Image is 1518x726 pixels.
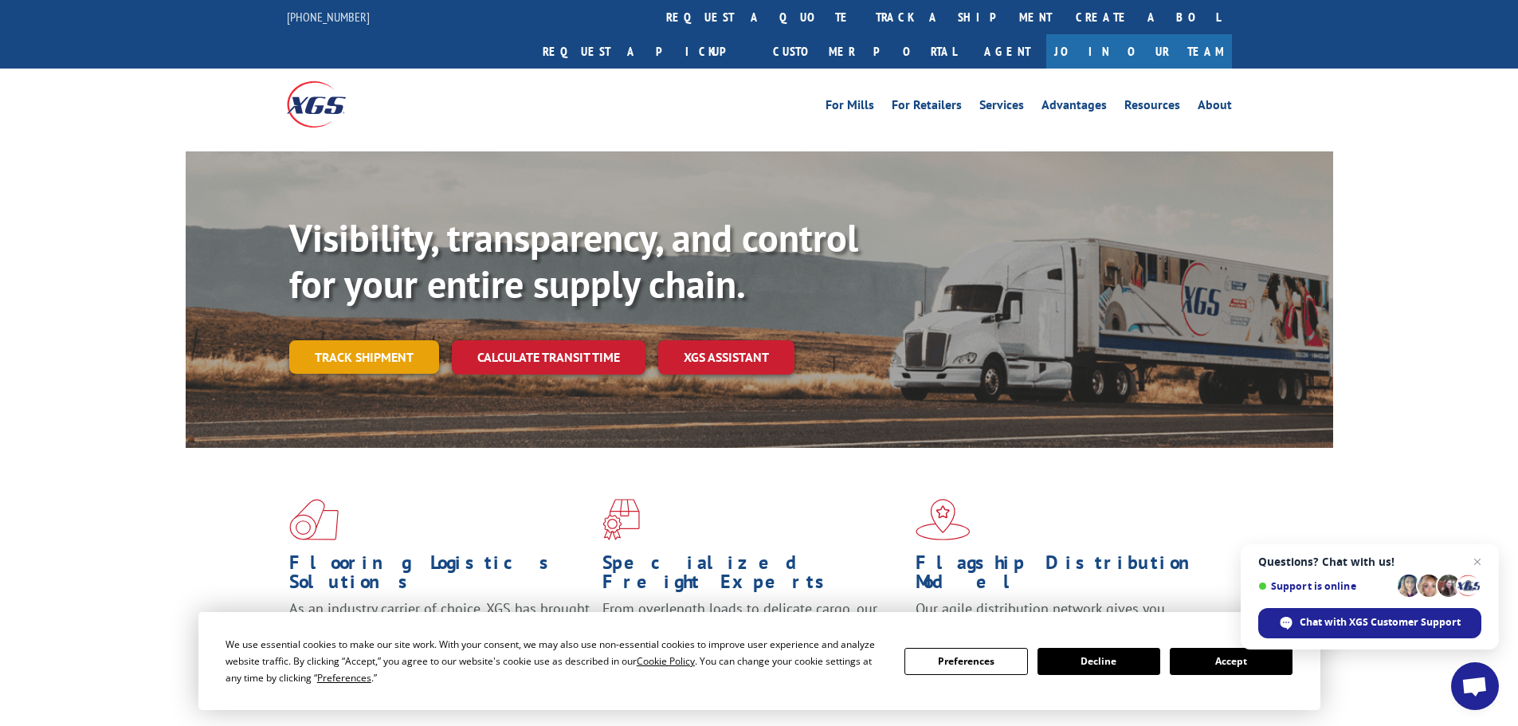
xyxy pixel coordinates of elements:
a: XGS ASSISTANT [658,340,794,375]
a: Track shipment [289,340,439,374]
a: For Retailers [892,99,962,116]
img: xgs-icon-flagship-distribution-model-red [916,499,971,540]
a: For Mills [826,99,874,116]
span: Questions? Chat with us! [1258,555,1481,568]
a: [PHONE_NUMBER] [287,9,370,25]
a: Resources [1124,99,1180,116]
a: Advantages [1041,99,1107,116]
b: Visibility, transparency, and control for your entire supply chain. [289,213,858,308]
span: As an industry carrier of choice, XGS has brought innovation and dedication to flooring logistics... [289,599,590,656]
span: Close chat [1468,552,1487,571]
div: Open chat [1451,662,1499,710]
div: Cookie Consent Prompt [198,612,1320,710]
p: From overlength loads to delicate cargo, our experienced staff knows the best way to move your fr... [602,599,904,670]
span: Chat with XGS Customer Support [1300,615,1461,630]
h1: Flagship Distribution Model [916,553,1217,599]
button: Preferences [904,648,1027,675]
span: Preferences [317,671,371,685]
span: Cookie Policy [637,654,695,668]
a: Agent [968,34,1046,69]
div: Chat with XGS Customer Support [1258,608,1481,638]
a: Join Our Team [1046,34,1232,69]
a: Calculate transit time [452,340,645,375]
a: Services [979,99,1024,116]
span: Support is online [1258,580,1392,592]
a: About [1198,99,1232,116]
button: Decline [1037,648,1160,675]
a: Customer Portal [761,34,968,69]
div: We use essential cookies to make our site work. With your consent, we may also use non-essential ... [226,636,885,686]
h1: Specialized Freight Experts [602,553,904,599]
span: Our agile distribution network gives you nationwide inventory management on demand. [916,599,1209,637]
button: Accept [1170,648,1292,675]
a: Request a pickup [531,34,761,69]
img: xgs-icon-total-supply-chain-intelligence-red [289,499,339,540]
img: xgs-icon-focused-on-flooring-red [602,499,640,540]
h1: Flooring Logistics Solutions [289,553,590,599]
